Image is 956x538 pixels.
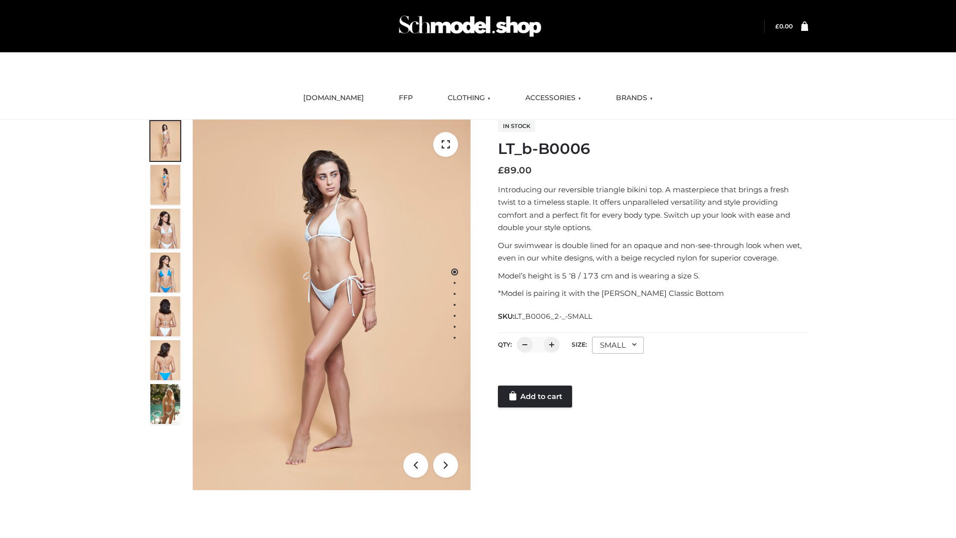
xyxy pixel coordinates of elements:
[498,165,532,176] bdi: 89.00
[775,22,779,30] span: £
[440,87,498,109] a: CLOTHING
[150,209,180,249] img: ArielClassicBikiniTop_CloudNine_AzureSky_OW114ECO_3-scaled.jpg
[518,87,589,109] a: ACCESSORIES
[775,22,793,30] bdi: 0.00
[150,253,180,292] img: ArielClassicBikiniTop_CloudNine_AzureSky_OW114ECO_4-scaled.jpg
[498,386,572,407] a: Add to cart
[391,87,420,109] a: FFP
[296,87,371,109] a: [DOMAIN_NAME]
[150,384,180,424] img: Arieltop_CloudNine_AzureSky2.jpg
[498,269,808,282] p: Model’s height is 5 ‘8 / 173 cm and is wearing a size S.
[498,287,808,300] p: *Model is pairing it with the [PERSON_NAME] Classic Bottom
[514,312,592,321] span: LT_B0006_2-_-SMALL
[498,140,808,158] h1: LT_b-B0006
[498,183,808,234] p: Introducing our reversible triangle bikini top. A masterpiece that brings a fresh twist to a time...
[498,239,808,265] p: Our swimwear is double lined for an opaque and non-see-through look when wet, even in our white d...
[395,6,545,46] img: Schmodel Admin 964
[150,121,180,161] img: ArielClassicBikiniTop_CloudNine_AzureSky_OW114ECO_1-scaled.jpg
[592,337,644,354] div: SMALL
[150,296,180,336] img: ArielClassicBikiniTop_CloudNine_AzureSky_OW114ECO_7-scaled.jpg
[775,22,793,30] a: £0.00
[150,165,180,205] img: ArielClassicBikiniTop_CloudNine_AzureSky_OW114ECO_2-scaled.jpg
[193,120,471,490] img: ArielClassicBikiniTop_CloudNine_AzureSky_OW114ECO_1
[498,341,512,348] label: QTY:
[572,341,587,348] label: Size:
[498,120,535,132] span: In stock
[608,87,660,109] a: BRANDS
[498,165,504,176] span: £
[498,310,593,322] span: SKU:
[150,340,180,380] img: ArielClassicBikiniTop_CloudNine_AzureSky_OW114ECO_8-scaled.jpg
